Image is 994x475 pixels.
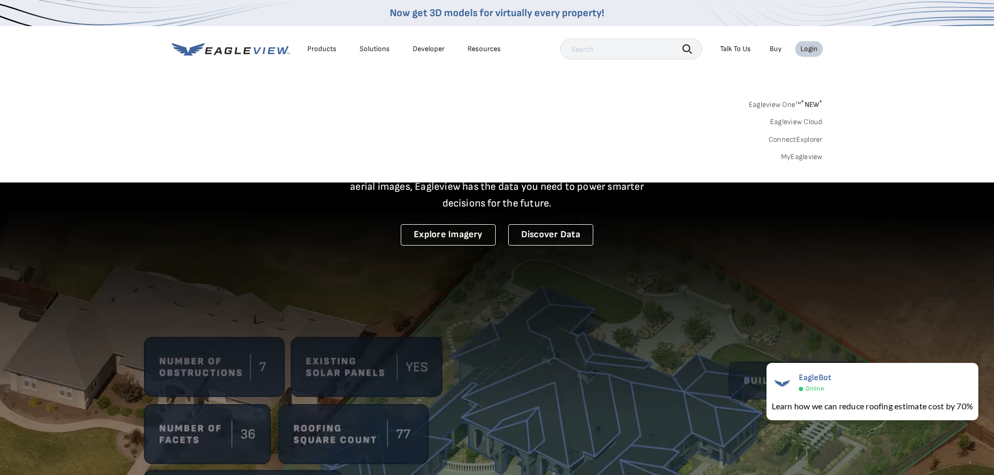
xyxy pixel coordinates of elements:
div: Talk To Us [720,44,751,54]
div: Solutions [360,44,390,54]
a: Explore Imagery [401,224,496,246]
span: Online [806,385,824,393]
a: Now get 3D models for virtually every property! [390,7,604,19]
span: EagleBot [799,373,832,383]
a: Developer [413,44,445,54]
a: Discover Data [508,224,593,246]
img: EagleBot [772,373,793,394]
div: Learn how we can reduce roofing estimate cost by 70% [772,400,973,412]
a: ConnectExplorer [769,135,823,144]
a: Buy [770,44,782,54]
span: NEW [801,100,822,109]
a: Eagleview One™*NEW* [749,97,823,109]
div: Resources [468,44,501,54]
div: Login [800,44,818,54]
div: Products [307,44,337,54]
input: Search [560,39,702,59]
p: A new era starts here. Built on more than 3.5 billion high-resolution aerial images, Eagleview ha... [338,162,657,212]
a: Eagleview Cloud [770,117,823,127]
a: MyEagleview [781,152,823,162]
